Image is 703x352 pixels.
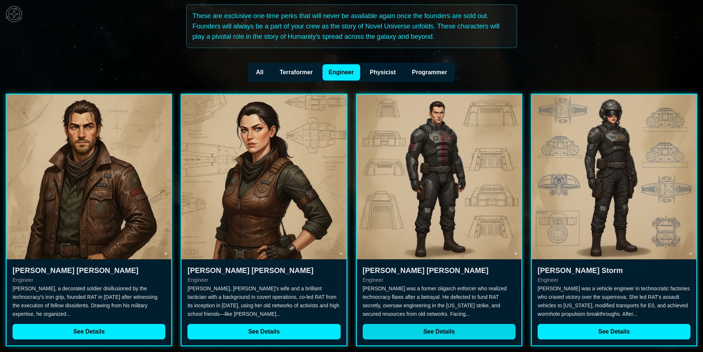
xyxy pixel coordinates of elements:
[193,11,511,42] p: These are exclusive one-time perks that will never be available again once the founders are sold ...
[187,284,340,318] p: [PERSON_NAME], [PERSON_NAME]'s wife and a brilliant tactician with a background in covert operati...
[363,265,516,276] h3: [PERSON_NAME] [PERSON_NAME]
[363,324,516,339] button: See Details
[357,95,521,259] img: Christopher
[187,277,208,283] span: Engineer
[538,265,690,276] h3: [PERSON_NAME] Storm
[13,324,165,339] button: See Details
[7,95,171,259] img: Michael
[323,64,360,81] button: Engineer
[187,324,340,339] button: See Details
[538,324,690,339] button: See Details
[249,64,270,81] button: All
[405,64,454,81] button: Programmer
[187,265,340,276] h3: [PERSON_NAME] [PERSON_NAME]
[273,64,320,81] button: Terraformer
[532,95,696,259] img: Rhea
[363,277,383,283] span: Engineer
[182,95,346,259] img: Tara
[538,277,558,283] span: Engineer
[363,64,402,81] button: Physicist
[13,265,165,276] h3: [PERSON_NAME] [PERSON_NAME]
[3,3,25,25] img: menu
[538,284,690,318] p: [PERSON_NAME] was a vehicle engineer in technocratic factories who craved victory over the supern...
[13,277,33,283] span: Engineer
[363,284,516,318] p: [PERSON_NAME] was a former oligarch enforcer who realized technocracy flaws after a betrayal. He ...
[13,284,165,318] p: [PERSON_NAME], a decorated soldier disillusioned by the technocracy's iron grip, founded RAT in [...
